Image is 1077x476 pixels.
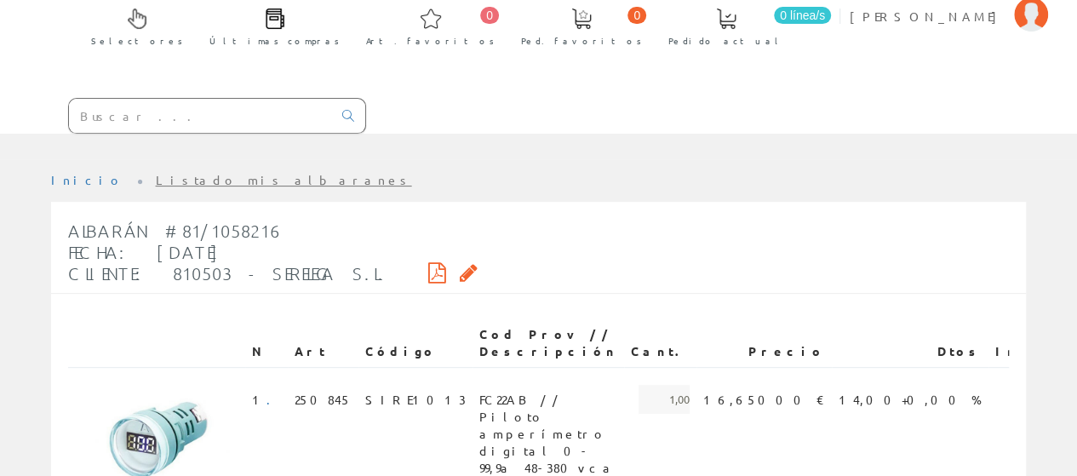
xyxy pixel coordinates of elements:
[366,32,495,49] span: Art. favoritos
[521,32,642,49] span: Ped. favoritos
[69,99,332,133] input: Buscar ...
[832,319,988,367] th: Dtos
[460,267,478,278] i: Solicitar por email copia firmada
[850,8,1005,25] span: [PERSON_NAME]
[295,385,352,414] span: 250845
[91,32,183,49] span: Selectores
[696,319,832,367] th: Precio
[703,385,825,414] span: 16,65000 €
[480,7,499,24] span: 0
[627,7,646,24] span: 0
[209,32,340,49] span: Últimas compras
[365,385,466,414] span: SIRE1013
[358,319,473,367] th: Código
[639,385,690,414] span: 1,00
[252,385,281,414] span: 1
[428,267,446,278] i: Descargar PDF
[668,32,784,49] span: Pedido actual
[68,221,387,284] span: Albarán #81/1058216 Fecha: [DATE] Cliente: 810503 - SERELEGA S.L.
[774,7,831,24] span: 0 línea/s
[839,385,982,414] span: 14,00+0,00 %
[156,172,412,187] a: Listado mis albaranes
[51,172,123,187] a: Inicio
[479,385,617,414] span: FC22AB // Piloto amperímetro digital 0-99,9a 48-380vca blanco
[624,319,696,367] th: Cant.
[288,319,358,367] th: Art
[245,319,288,367] th: N
[473,319,624,367] th: Cod Prov // Descripción
[266,392,281,407] a: .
